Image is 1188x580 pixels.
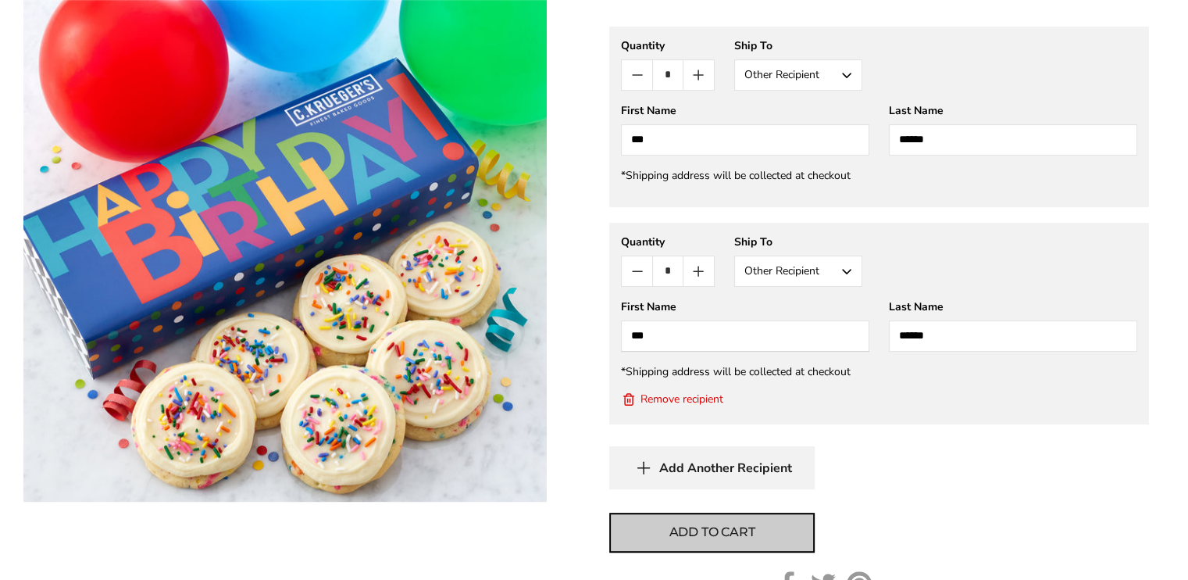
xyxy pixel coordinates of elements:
[622,60,652,90] button: Count minus
[734,38,862,53] div: Ship To
[683,256,714,286] button: Count plus
[734,235,862,249] div: Ship To
[669,523,755,542] span: Add to cart
[621,364,1137,379] div: *Shipping address will be collected at checkout
[622,256,652,286] button: Count minus
[889,320,1137,352] input: Last Name
[621,392,723,407] button: Remove recipient
[621,38,715,53] div: Quantity
[12,521,162,567] iframe: Sign Up via Text for Offers
[609,223,1149,424] gfm-form: New recipient
[621,235,715,249] div: Quantity
[609,446,815,489] button: Add Another Recipient
[621,124,869,156] input: First Name
[889,124,1137,156] input: Last Name
[734,256,862,287] button: Other Recipient
[621,320,869,352] input: First Name
[621,103,869,118] div: First Name
[683,60,714,90] button: Count plus
[609,513,815,553] button: Add to cart
[889,103,1137,118] div: Last Name
[659,460,792,476] span: Add Another Recipient
[652,256,683,286] input: Quantity
[621,168,1137,183] div: *Shipping address will be collected at checkout
[621,299,869,314] div: First Name
[734,59,862,91] button: Other Recipient
[652,60,683,90] input: Quantity
[609,27,1149,207] gfm-form: New recipient
[889,299,1137,314] div: Last Name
